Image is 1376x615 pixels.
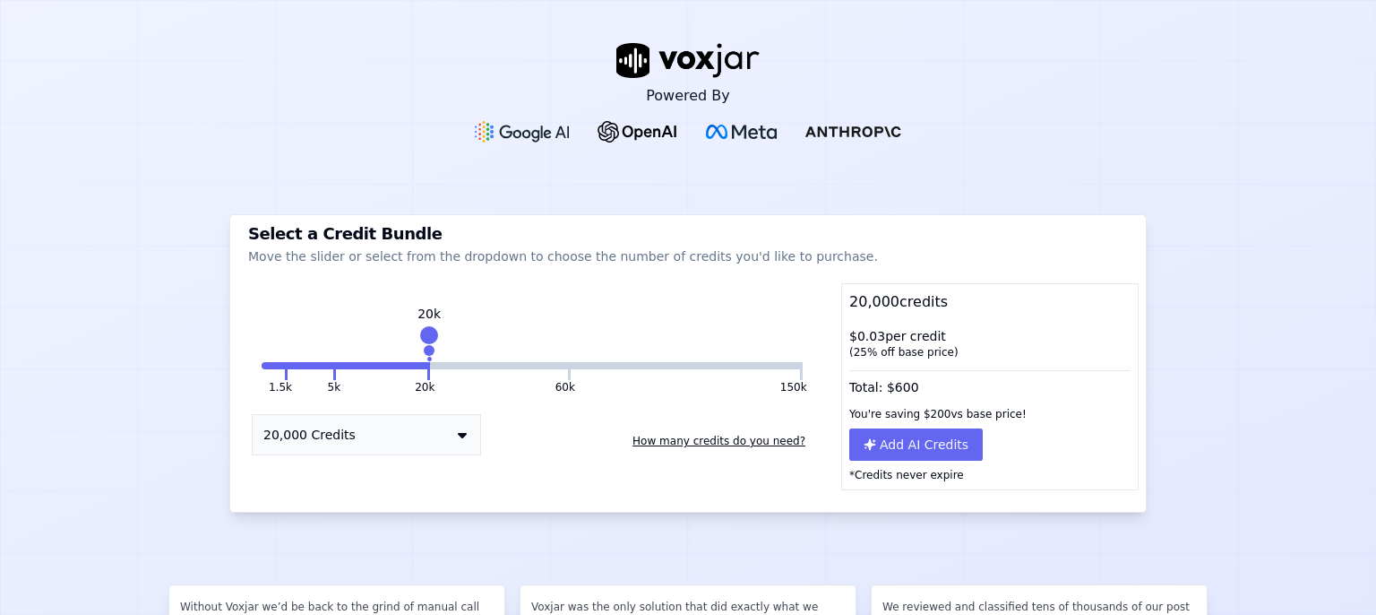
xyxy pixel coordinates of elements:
[248,226,1128,242] h3: Select a Credit Bundle
[625,427,813,455] button: How many credits do you need?
[571,362,800,369] button: 150k
[842,400,1138,429] div: You're saving $ 200 vs base price!
[248,247,1128,265] p: Move the slider or select from the dropdown to choose the number of credits you'd like to purchase.
[842,284,1138,320] div: 20,000 credits
[706,125,777,139] img: Meta Logo
[842,367,1138,400] div: Total: $ 600
[849,429,983,461] button: Add AI Credits
[598,121,677,143] img: OpenAI Logo
[288,362,333,369] button: 5k
[842,320,1138,367] div: $ 0.03 per credit
[252,414,481,455] button: 20,000 Credits
[417,305,441,323] div: 20k
[475,121,570,143] img: Google gemini Logo
[616,43,760,78] img: voxjar logo
[262,362,285,369] button: 1.5k
[415,380,434,394] button: 20k
[555,380,575,394] button: 60k
[336,362,427,369] button: 20k
[430,362,567,369] button: 60k
[780,380,807,394] button: 150k
[842,461,1138,489] p: *Credits never expire
[269,380,292,394] button: 1.5k
[646,85,730,107] p: Powered By
[328,380,341,394] button: 5k
[849,345,1131,359] div: ( 25 % off base price)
